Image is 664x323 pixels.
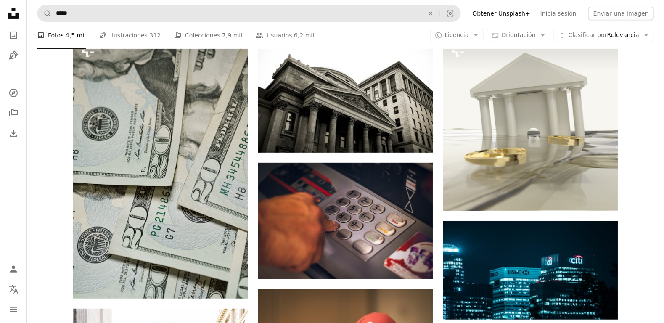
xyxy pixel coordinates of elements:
[256,22,314,49] a: Usuarios 6,2 mil
[445,32,469,38] span: Licencia
[5,301,22,318] button: Menú
[430,29,484,42] button: Licencia
[443,266,618,274] a: edificios de la ciudad durante la noche
[73,36,248,299] img: Una pila de billetes de veinte dólares uno encima del otro
[5,85,22,101] a: Explorar
[535,7,582,20] a: Inicia sesión
[37,5,52,21] button: Buscar en Unsplash
[258,36,433,153] img: Edificio de hormigón gris
[258,163,433,279] img: Persona con tarjeta blanca y roja
[5,5,22,24] a: Inicio — Unsplash
[569,32,607,38] span: Clasificar por
[174,22,242,49] a: Colecciones 7,9 mil
[149,31,161,40] span: 312
[487,29,550,42] button: Orientación
[443,221,618,320] img: edificios de la ciudad durante la noche
[258,217,433,225] a: Persona con tarjeta blanca y roja
[5,261,22,278] a: Iniciar sesión / Registrarse
[5,47,22,64] a: Ilustraciones
[440,5,460,21] button: Búsqueda visual
[468,7,535,20] a: Obtener Unsplash+
[502,32,536,38] span: Orientación
[258,90,433,98] a: Edificio de hormigón gris
[5,125,22,142] a: Historial de descargas
[443,119,618,127] a: un edificio blanco con columnas y un anillo de oro
[588,7,654,20] button: Enviar una imagen
[73,163,248,171] a: Una pila de billetes de veinte dólares uno encima del otro
[37,5,461,22] form: Encuentra imágenes en todo el sitio
[5,105,22,122] a: Colecciones
[5,281,22,298] button: Idioma
[569,31,639,40] span: Relevancia
[421,5,440,21] button: Borrar
[222,31,242,40] span: 7,9 mil
[5,27,22,44] a: Fotos
[294,31,314,40] span: 6,2 mil
[99,22,161,49] a: Ilustraciones 312
[443,36,618,211] img: un edificio blanco con columnas y un anillo de oro
[554,29,654,42] button: Clasificar porRelevancia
